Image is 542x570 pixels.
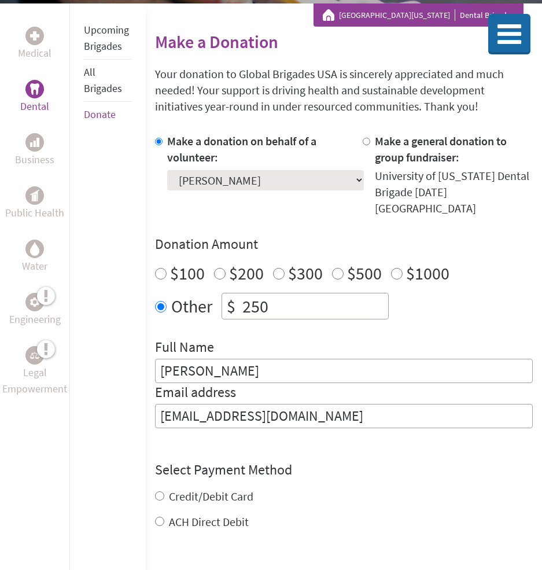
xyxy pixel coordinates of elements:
[155,31,533,52] h2: Make a Donation
[84,108,116,121] a: Donate
[9,293,61,328] a: EngineeringEngineering
[30,190,39,201] img: Public Health
[171,293,212,319] label: Other
[170,262,205,284] label: $100
[155,338,214,359] label: Full Name
[84,23,129,53] a: Upcoming Brigades
[30,242,39,255] img: Water
[18,27,51,61] a: MedicalMedical
[155,359,533,383] input: Enter Full Name
[2,346,67,397] a: Legal EmpowermentLegal Empowerment
[84,17,132,60] li: Upcoming Brigades
[375,168,533,216] div: University of [US_STATE] Dental Brigade [DATE] [GEOGRAPHIC_DATA]
[25,27,44,45] div: Medical
[84,102,132,127] li: Donate
[222,293,240,319] div: $
[240,293,388,319] input: Enter Amount
[30,31,39,41] img: Medical
[155,461,533,479] h4: Select Payment Method
[25,186,44,205] div: Public Health
[2,365,67,397] p: Legal Empowerment
[30,138,39,147] img: Business
[347,262,382,284] label: $500
[20,80,49,115] a: DentalDental
[25,80,44,98] div: Dental
[25,346,44,365] div: Legal Empowerment
[15,152,54,168] p: Business
[155,66,533,115] p: Your donation to Global Brigades USA is sincerely appreciated and much needed! Your support is dr...
[84,65,122,95] a: All Brigades
[30,352,39,359] img: Legal Empowerment
[155,404,533,428] input: Your Email
[20,98,49,115] p: Dental
[22,240,47,274] a: WaterWater
[25,293,44,311] div: Engineering
[169,489,253,503] label: Credit/Debit Card
[25,240,44,258] div: Water
[406,262,449,284] label: $1000
[30,297,39,307] img: Engineering
[25,133,44,152] div: Business
[375,134,507,164] label: Make a general donation to group fundraiser:
[15,133,54,168] a: BusinessBusiness
[155,383,236,404] label: Email address
[229,262,264,284] label: $200
[167,134,316,164] label: Make a donation on behalf of a volunteer:
[288,262,323,284] label: $300
[169,514,249,529] label: ACH Direct Debit
[155,235,533,253] h4: Donation Amount
[22,258,47,274] p: Water
[84,60,132,102] li: All Brigades
[323,9,514,21] div: Dental Brigades
[5,186,64,221] a: Public HealthPublic Health
[339,9,455,21] a: [GEOGRAPHIC_DATA][US_STATE]
[30,83,39,94] img: Dental
[18,45,51,61] p: Medical
[9,311,61,328] p: Engineering
[5,205,64,221] p: Public Health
